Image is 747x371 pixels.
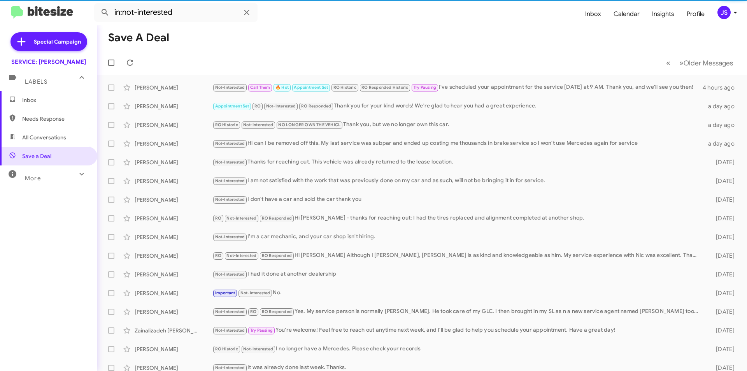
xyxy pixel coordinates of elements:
div: Hi can I be removed off this. My last service was subpar and ended up costing me thousands in bra... [212,139,703,148]
span: Appointment Set [294,85,328,90]
span: RO [215,216,221,221]
button: Previous [661,55,675,71]
span: RO Historic [333,85,356,90]
span: RO Responded [262,253,292,258]
button: JS [711,6,738,19]
div: [DATE] [703,327,741,334]
div: I no longer have a Mercedes. Please check your records [212,345,703,353]
div: [PERSON_NAME] [135,345,212,353]
div: I am not satisfied with the work that was previously done on my car and as such, will not be brin... [212,176,703,185]
div: [DATE] [703,289,741,297]
span: Not-Interested [243,122,273,127]
span: RO Historic [215,346,238,352]
div: [PERSON_NAME] [135,289,212,297]
span: Not-Interested [226,216,256,221]
span: Not-Interested [226,253,256,258]
div: [PERSON_NAME] [135,252,212,260]
h1: Save a Deal [108,32,169,44]
div: No. [212,288,703,297]
a: Special Campaign [11,32,87,51]
div: Hi [PERSON_NAME] - thanks for reaching out; I had the tires replaced and alignment completed at a... [212,214,703,223]
span: Appointment Set [215,104,249,109]
div: Thank you for your kind words! We're glad to hear you had a great experience. [212,102,703,111]
div: Thanks for reaching out. This vehicle was already returned to the lease location. [212,158,703,167]
span: RO [215,253,221,258]
span: Calendar [607,3,646,25]
div: [PERSON_NAME] [135,102,212,110]
div: Zainalizadeh [PERSON_NAME] [135,327,212,334]
span: Try Pausing [414,85,436,90]
span: Try Pausing [250,328,273,333]
div: Hi [PERSON_NAME] Although I [PERSON_NAME], [PERSON_NAME] is as kind and knowledgeable as him. My ... [212,251,703,260]
div: [PERSON_NAME] [135,196,212,204]
span: NO LONGER OWN THE VEHICL [278,122,340,127]
span: RO Responded [301,104,331,109]
span: Needs Response [22,115,88,123]
span: Special Campaign [34,38,81,46]
span: Not-Interested [215,141,245,146]
div: [DATE] [703,308,741,316]
span: Not-Interested [215,234,245,239]
a: Inbox [579,3,607,25]
span: Important [215,290,235,295]
div: JS [717,6,731,19]
div: a day ago [703,140,741,148]
span: Labels [25,78,47,85]
div: a day ago [703,102,741,110]
div: [PERSON_NAME] [135,308,212,316]
span: RO Responded Historic [361,85,408,90]
div: Yes. My service person is normally [PERSON_NAME]. He took care of my GLC. I then brought in my SL... [212,307,703,316]
span: « [666,58,670,68]
span: Not-Interested [215,178,245,183]
span: All Conversations [22,134,66,141]
span: Not-Interested [215,85,245,90]
span: Not-Interested [266,104,296,109]
div: [PERSON_NAME] [135,215,212,222]
span: Save a Deal [22,152,51,160]
span: RO [250,309,256,314]
div: I've scheduled your appointment for the service [DATE] at 9 AM. Thank you, and we'll see you then! [212,83,703,92]
button: Next [675,55,738,71]
div: 4 hours ago [703,84,741,91]
span: Not-Interested [240,290,270,295]
div: [DATE] [703,177,741,185]
span: Inbox [22,96,88,104]
span: Older Messages [684,59,733,67]
input: Search [94,3,258,22]
span: RO Responded [262,216,292,221]
span: Not-Interested [215,365,245,370]
div: [DATE] [703,345,741,353]
div: I don't have a car and sold the car thank you [212,195,703,204]
a: Profile [680,3,711,25]
div: a day ago [703,121,741,129]
span: Not-Interested [215,160,245,165]
span: Not-Interested [215,309,245,314]
div: [DATE] [703,252,741,260]
span: More [25,175,41,182]
div: I'm a car mechanic, and your car shop isn't hiring. [212,232,703,241]
div: [DATE] [703,215,741,222]
span: Not-Interested [243,346,273,352]
div: [DATE] [703,233,741,241]
div: [PERSON_NAME] [135,84,212,91]
div: [DATE] [703,158,741,166]
span: Not-Interested [215,328,245,333]
div: [PERSON_NAME] [135,177,212,185]
span: Not-Interested [215,197,245,202]
span: RO [254,104,261,109]
div: Thank you, but we no longer own this car. [212,120,703,129]
span: Call Them [250,85,270,90]
div: [PERSON_NAME] [135,158,212,166]
span: » [679,58,684,68]
div: You're welcome! Feel free to reach out anytime next week, and I'll be glad to help you schedule y... [212,326,703,335]
a: Insights [646,3,680,25]
span: Not-Interested [215,272,245,277]
div: I had it done at another dealership [212,270,703,279]
nav: Page navigation example [662,55,738,71]
div: [PERSON_NAME] [135,271,212,278]
span: RO Historic [215,122,238,127]
div: [PERSON_NAME] [135,233,212,241]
